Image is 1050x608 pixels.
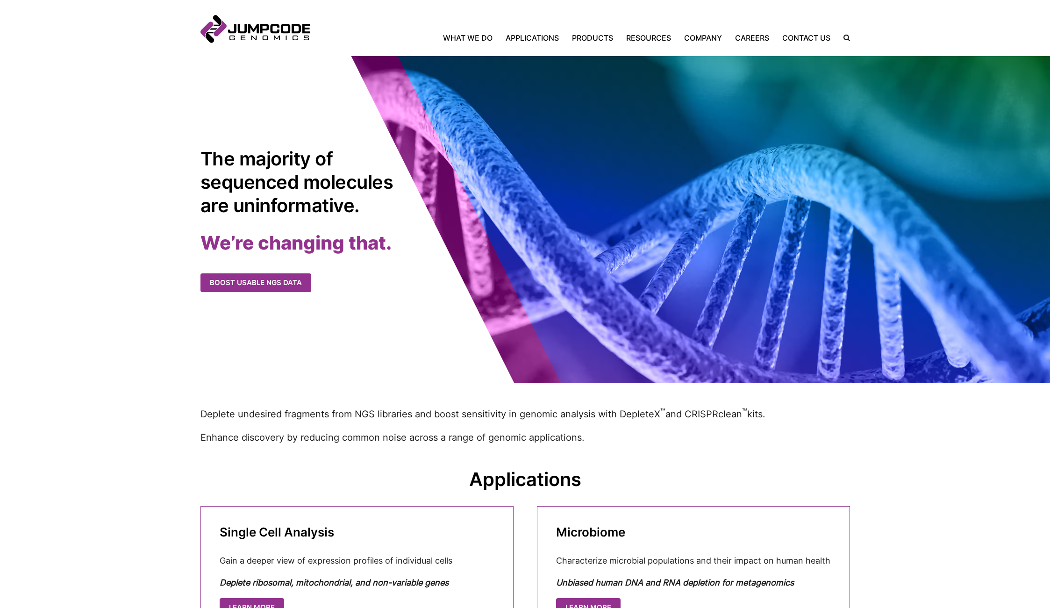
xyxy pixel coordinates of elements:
p: Enhance discovery by reducing common noise across a range of genomic applications. [200,430,850,444]
a: Boost usable NGS data [200,273,311,293]
nav: Primary Navigation [310,32,837,43]
p: Deplete undesired fragments from NGS libraries and boost sensitivity in genomic analysis with Dep... [200,407,850,421]
a: Contact Us [776,32,837,43]
p: Characterize microbial populations and their impact on human health [556,554,831,567]
label: Search the site. [837,35,850,41]
h1: The majority of sequenced molecules are uninformative. [200,147,399,217]
h3: Single Cell Analysis [220,525,494,539]
sup: ™ [660,408,665,416]
sup: ™ [742,408,747,416]
a: Company [678,32,729,43]
a: Careers [729,32,776,43]
p: Gain a deeper view of expression profiles of individual cells [220,554,494,567]
a: What We Do [443,32,499,43]
em: Unbiased human DNA and RNA depletion for metagenomics [556,578,794,587]
em: Deplete ribosomal, mitochondrial, and non-variable genes [220,578,449,587]
a: Applications [499,32,565,43]
a: Resources [620,32,678,43]
h3: Microbiome [556,525,831,539]
a: Products [565,32,620,43]
h2: We’re changing that. [200,231,525,255]
h2: Applications [200,468,850,491]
